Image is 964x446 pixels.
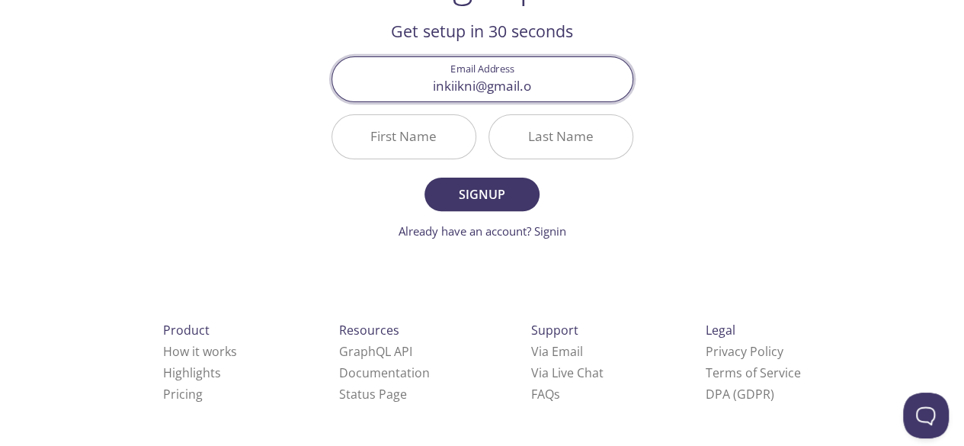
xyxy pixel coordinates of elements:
a: GraphQL API [339,343,412,360]
a: Status Page [339,386,407,403]
h2: Get setup in 30 seconds [331,18,633,44]
a: Privacy Policy [706,343,783,360]
a: Terms of Service [706,364,801,381]
span: Product [163,322,210,339]
a: How it works [163,343,237,360]
span: Legal [706,322,735,339]
a: Via Live Chat [531,364,604,381]
a: Highlights [163,364,221,381]
a: Already have an account? Signin [399,223,566,239]
button: Signup [424,178,539,211]
a: FAQ [531,386,560,403]
span: Support [531,322,578,339]
iframe: Help Scout Beacon - Open [903,393,949,438]
a: DPA (GDPR) [706,386,774,403]
a: Via Email [531,343,583,360]
a: Pricing [163,386,203,403]
span: Signup [441,184,522,205]
span: s [554,386,560,403]
a: Documentation [339,364,430,381]
span: Resources [339,322,399,339]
